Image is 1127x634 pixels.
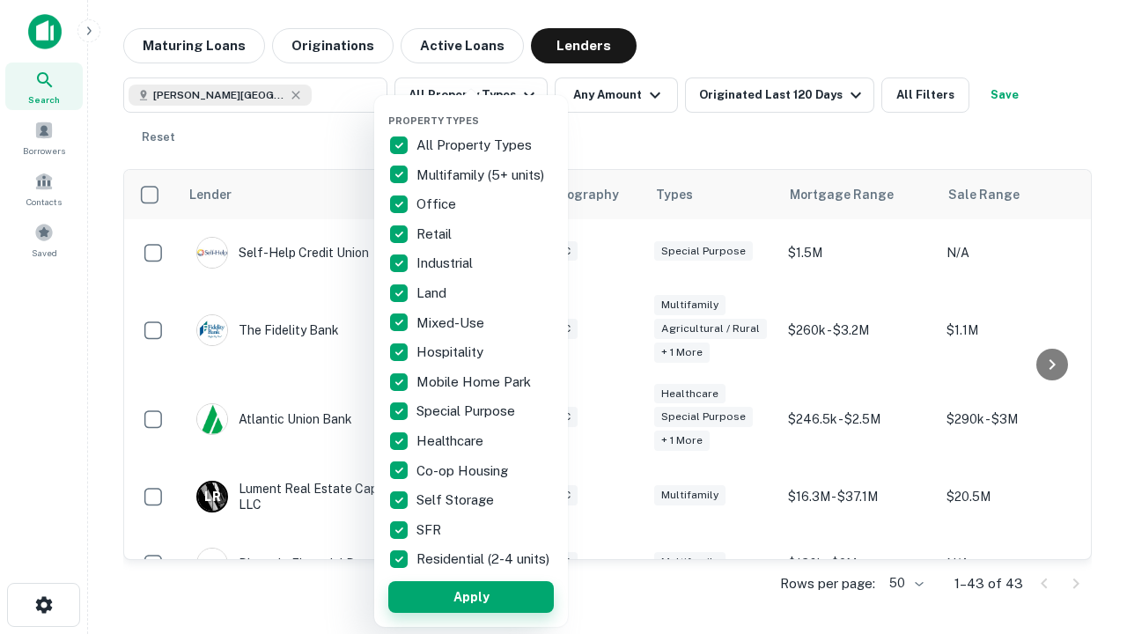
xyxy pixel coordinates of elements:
[416,549,553,570] p: Residential (2-4 units)
[416,194,460,215] p: Office
[416,461,512,482] p: Co-op Housing
[416,372,534,393] p: Mobile Home Park
[416,520,445,541] p: SFR
[416,313,488,334] p: Mixed-Use
[416,401,519,422] p: Special Purpose
[416,490,497,511] p: Self Storage
[416,431,487,452] p: Healthcare
[416,224,455,245] p: Retail
[416,253,476,274] p: Industrial
[1039,493,1127,578] iframe: Chat Widget
[416,342,487,363] p: Hospitality
[388,115,479,126] span: Property Types
[388,581,554,613] button: Apply
[416,135,535,156] p: All Property Types
[416,165,548,186] p: Multifamily (5+ units)
[416,283,450,304] p: Land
